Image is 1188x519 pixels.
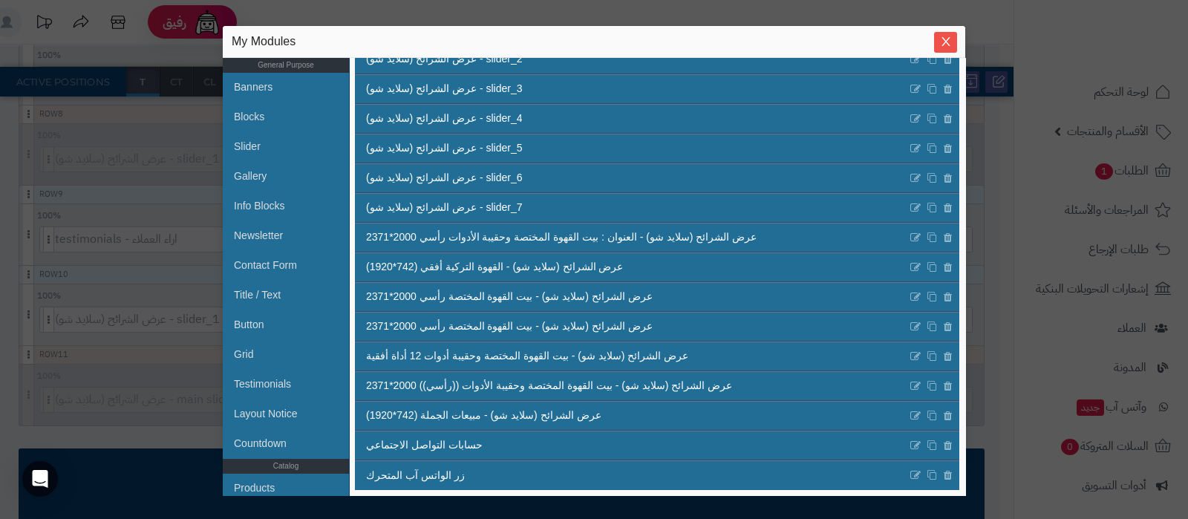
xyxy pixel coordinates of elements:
[355,283,907,311] a: عرض الشرائح (سلايد شو) - بيت القهوة المختصة رأسي 2000*2371
[355,45,907,74] a: عرض الشرائح (سلايد شو) - slider_2
[366,348,688,364] span: عرض الشرائح (سلايد شو) - بيت القهوة المختصة وحقيبة أدوات 12 أداة أفقية
[355,223,907,252] a: عرض الشرائح (سلايد شو) - العنوان : بيت القهوة المختصة وحقيبة الأدوات رأسي 2000*2371
[366,319,653,334] span: عرض الشرائح (سلايد شو) - بيت القهوة المختصة رأسي 2000*2371
[234,161,327,191] a: Gallery
[234,250,327,280] a: Contact Form
[366,170,522,186] span: عرض الشرائح (سلايد شو) - slider_6
[22,461,58,497] div: Open Intercom Messenger
[355,402,907,430] a: عرض الشرائح (سلايد شو) - مبيعات الجملة (742*1920)
[232,33,956,50] div: My Modules
[234,339,327,369] a: Grid
[355,461,907,489] a: زر الواتس آب المتحرك
[366,289,653,304] span: عرض الشرائح (سلايد شو) - بيت القهوة المختصة رأسي 2000*2371
[234,473,327,503] a: Products
[355,75,907,103] a: عرض الشرائح (سلايد شو) - slider_3
[355,313,907,341] a: عرض الشرائح (سلايد شو) - بيت القهوة المختصة رأسي 2000*2371
[234,102,327,131] a: Blocks
[355,194,907,222] a: عرض الشرائح (سلايد شو) - slider_7
[366,259,623,275] span: عرض الشرائح (سلايد شو) - القهوة التركية أفقي (742*1920)
[366,140,522,156] span: عرض الشرائح (سلايد شو) - slider_5
[234,369,327,399] a: Testimonials
[234,280,327,310] a: Title / Text
[366,229,757,245] span: عرض الشرائح (سلايد شو) - العنوان : بيت القهوة المختصة وحقيبة الأدوات رأسي 2000*2371
[234,72,327,102] a: Banners
[234,221,327,250] a: Newsletter
[366,378,732,394] span: عرض الشرائح (سلايد شو) - بيت القهوة المختصة وحقيبة الأدوات ((رأسي)) 2000*2371
[934,32,957,53] button: Close
[355,342,907,371] a: عرض الشرائح (سلايد شو) - بيت القهوة المختصة وحقيبة أدوات 12 أداة أفقية
[234,428,327,458] a: Countdown
[366,408,601,423] span: عرض الشرائح (سلايد شو) - مبيعات الجملة (742*1920)
[234,310,327,339] a: Button
[234,131,327,161] a: Slider
[366,468,465,483] span: زر الواتس آب المتحرك
[366,200,522,215] span: عرض الشرائح (سلايد شو) - slider_7
[366,437,483,453] span: حسابات التواصل الاجتماعي
[234,191,327,221] a: Info Blocks
[355,164,907,192] a: عرض الشرائح (سلايد شو) - slider_6
[366,51,522,67] span: عرض الشرائح (سلايد شو) - slider_2
[355,134,907,163] a: عرض الشرائح (سلايد شو) - slider_5
[355,105,907,133] a: عرض الشرائح (سلايد شو) - slider_4
[366,111,522,126] span: عرض الشرائح (سلايد شو) - slider_4
[366,81,522,97] span: عرض الشرائح (سلايد شو) - slider_3
[355,431,907,460] a: حسابات التواصل الاجتماعي
[355,372,907,400] a: عرض الشرائح (سلايد شو) - بيت القهوة المختصة وحقيبة الأدوات ((رأسي)) 2000*2371
[355,253,907,281] a: عرض الشرائح (سلايد شو) - القهوة التركية أفقي (742*1920)
[234,399,327,428] a: Layout Notice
